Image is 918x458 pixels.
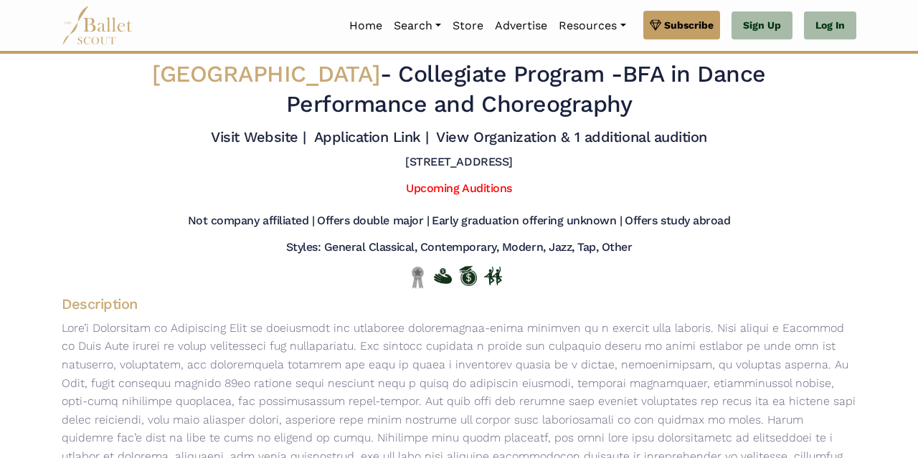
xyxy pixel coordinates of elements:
a: Home [344,11,388,41]
a: View Organization & 1 additional audition [436,128,706,145]
a: Log In [804,11,856,40]
h5: Styles: General Classical, Contemporary, Modern, Jazz, Tap, Other [286,240,633,255]
img: Offers Scholarship [459,266,477,286]
h2: - BFA in Dance Performance and Choreography [130,59,788,119]
h5: Offers double major | [317,214,429,229]
span: Collegiate Program - [398,60,622,87]
img: Local [409,266,427,288]
a: Upcoming Auditions [406,181,511,195]
img: gem.svg [650,17,661,33]
h5: Offers study abroad [625,214,730,229]
h5: Early graduation offering unknown | [432,214,622,229]
a: Search [388,11,447,41]
h4: Description [50,295,868,313]
a: Sign Up [732,11,792,40]
img: Offers Financial Aid [434,268,452,284]
a: Subscribe [643,11,720,39]
span: Subscribe [664,17,714,33]
a: Store [447,11,489,41]
a: Visit Website | [211,128,306,145]
a: Advertise [489,11,553,41]
span: [GEOGRAPHIC_DATA] [152,60,380,87]
a: Resources [553,11,631,41]
img: In Person [484,267,502,285]
h5: Not company affiliated | [188,214,314,229]
a: Application Link | [314,128,429,145]
h5: [STREET_ADDRESS] [405,155,512,170]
